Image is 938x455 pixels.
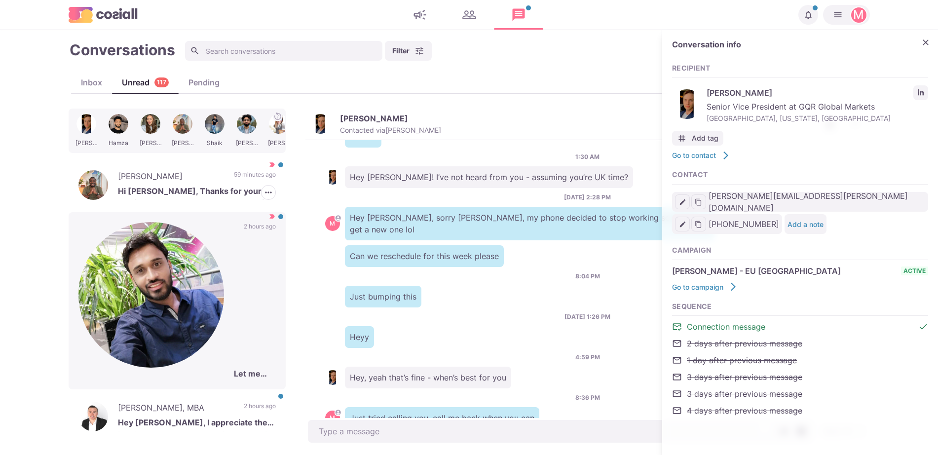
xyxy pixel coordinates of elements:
[340,126,441,135] p: Contacted via [PERSON_NAME]
[709,218,779,230] span: [PHONE_NUMBER]
[330,221,335,227] div: Martin
[330,415,335,421] div: Martin
[345,407,539,429] p: Just tried calling you, call me back when you can
[325,370,340,385] img: Tyler Schrader
[340,114,408,123] p: [PERSON_NAME]
[345,166,633,188] p: Hey [PERSON_NAME]! I’ve not heard from you - assuming you’re UK time?
[823,5,870,25] button: Martin
[335,215,340,221] svg: avatar
[78,222,224,368] img: Pawan Omkar
[691,194,706,209] button: Copy
[345,367,511,388] p: Hey, yeah that’s fine - when’s best for you
[244,222,276,368] p: 2 hours ago
[575,272,600,281] p: 8:04 PM
[118,185,276,200] p: Hi [PERSON_NAME], Thanks for your email. I have covered IT, Cyber-security, Hospitality and Corpo...
[675,217,690,231] button: Edit
[335,410,340,415] svg: avatar
[69,7,138,22] img: logo
[672,89,702,119] img: Tyler Schrader
[118,402,234,417] p: [PERSON_NAME], MBA
[672,151,731,160] a: Go to contact
[345,286,421,307] p: Just bumping this
[707,87,908,99] span: [PERSON_NAME]
[687,321,765,333] span: Connection message
[78,402,108,431] img: Joseph Timp, MBA
[798,5,818,25] button: Notifications
[385,41,432,61] button: Filter
[687,354,797,366] span: 1 day after previous message
[672,171,928,179] h3: Contact
[564,312,610,321] p: [DATE] 1:26 PM
[345,207,715,240] p: Hey [PERSON_NAME], sorry [PERSON_NAME], my phone decided to stop working so had to get a new one lol
[707,101,928,113] span: Senior Vice President at GQR Global Markets
[672,246,928,255] h3: Campaign
[71,76,112,88] div: Inbox
[325,170,340,185] img: Tyler Schrader
[675,194,690,209] button: Edit
[709,190,926,214] span: [PERSON_NAME][EMAIL_ADDRESS][PERSON_NAME][DOMAIN_NAME]
[691,217,706,231] button: Copy
[310,114,330,134] img: Tyler Schrader
[564,193,611,202] p: [DATE] 2:28 PM
[672,131,723,146] button: Add tag
[308,420,814,443] textarea: To enrich screen reader interactions, please activate Accessibility in Grammarly extension settings
[687,371,802,383] span: 3 days after previous message
[672,303,928,311] h3: Sequence
[78,170,108,200] img: Isaac O.
[234,368,276,379] p: Let me know details
[788,220,824,228] button: Add a note
[179,76,229,88] div: Pending
[853,9,864,21] div: Martin
[918,35,933,50] button: Close
[118,417,276,431] p: Hey [PERSON_NAME], I appreciate the inquiry! However, I am not interested in pursing other opport...
[575,393,600,402] p: 8:36 PM
[913,85,928,100] a: LinkedIn profile link
[672,64,928,73] h3: Recipient
[112,76,179,88] div: Unread
[672,265,841,277] span: [PERSON_NAME] - EU [GEOGRAPHIC_DATA]
[687,338,802,349] span: 2 days after previous message
[672,282,738,292] a: Go to campaign
[185,41,382,61] input: Search conversations
[687,388,802,400] span: 3 days after previous message
[575,152,600,161] p: 1:30 AM
[118,170,224,185] p: [PERSON_NAME]
[707,113,928,123] span: [GEOGRAPHIC_DATA], [US_STATE], [GEOGRAPHIC_DATA]
[575,353,600,362] p: 4:59 PM
[345,326,374,348] p: Heyy
[70,41,175,59] h1: Conversations
[310,114,441,135] button: Tyler Schrader[PERSON_NAME]Contacted via[PERSON_NAME]
[157,78,166,87] p: 117
[687,405,802,417] span: 4 days after previous message
[234,170,276,185] p: 59 minutes ago
[672,40,913,49] h2: Conversation info
[244,402,276,417] p: 2 hours ago
[901,266,928,275] span: active
[345,245,504,267] p: Can we reschedule for this week please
